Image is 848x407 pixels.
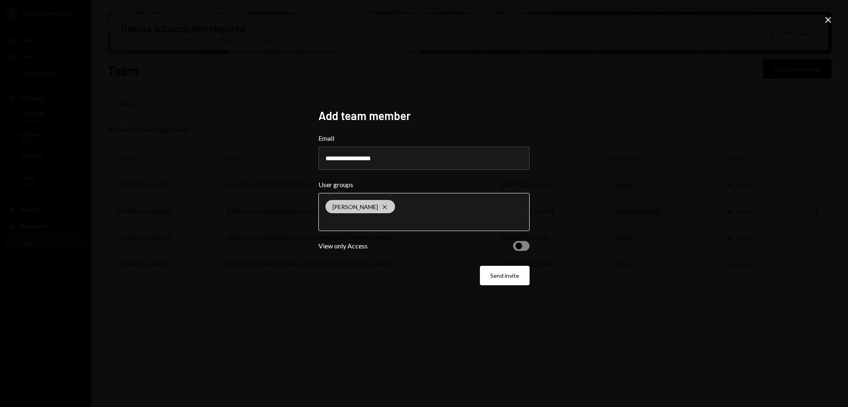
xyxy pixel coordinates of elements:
div: View only Access [318,241,368,251]
h2: Add team member [318,108,530,124]
label: User groups [318,180,530,190]
button: Send invite [480,266,530,285]
div: [PERSON_NAME] [325,200,395,213]
label: Email [318,133,530,143]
